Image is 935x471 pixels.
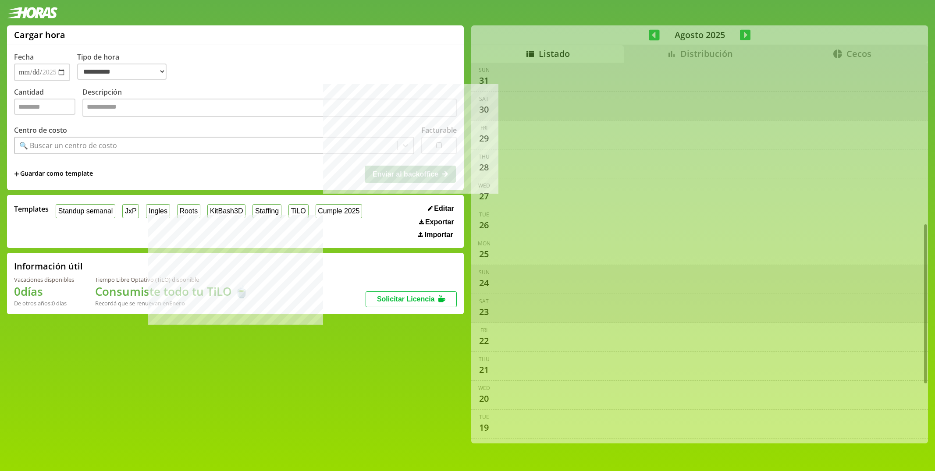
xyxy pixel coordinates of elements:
div: Recordá que se renuevan en [95,299,249,307]
button: KitBash3D [207,204,245,218]
span: Editar [434,205,454,212]
img: logotipo [7,7,58,18]
label: Tipo de hora [77,52,174,81]
span: +Guardar como template [14,169,93,179]
span: Templates [14,204,49,214]
button: Staffing [252,204,281,218]
div: Vacaciones disponibles [14,276,74,283]
span: Solicitar Licencia [377,295,435,303]
div: De otros años: 0 días [14,299,74,307]
label: Fecha [14,52,34,62]
h1: Cargar hora [14,29,65,41]
label: Centro de costo [14,125,67,135]
button: Roots [177,204,200,218]
label: Descripción [82,87,457,119]
div: 🔍 Buscar un centro de costo [19,141,117,150]
label: Cantidad [14,87,82,119]
button: Standup semanal [56,204,115,218]
button: TiLO [288,204,309,218]
button: JxP [122,204,139,218]
button: Editar [425,204,457,213]
input: Cantidad [14,99,75,115]
b: Enero [169,299,185,307]
span: + [14,169,19,179]
button: Solicitar Licencia [366,291,457,307]
button: Exportar [416,218,457,227]
h2: Información útil [14,260,83,272]
button: Ingles [146,204,170,218]
span: Importar [425,231,453,239]
button: Cumple 2025 [316,204,363,218]
label: Facturable [421,125,457,135]
div: Tiempo Libre Optativo (TiLO) disponible [95,276,249,283]
textarea: Descripción [82,99,457,117]
select: Tipo de hora [77,64,167,80]
h1: 0 días [14,283,74,299]
span: Exportar [425,218,454,226]
h1: Consumiste todo tu TiLO 🍵 [95,283,249,299]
